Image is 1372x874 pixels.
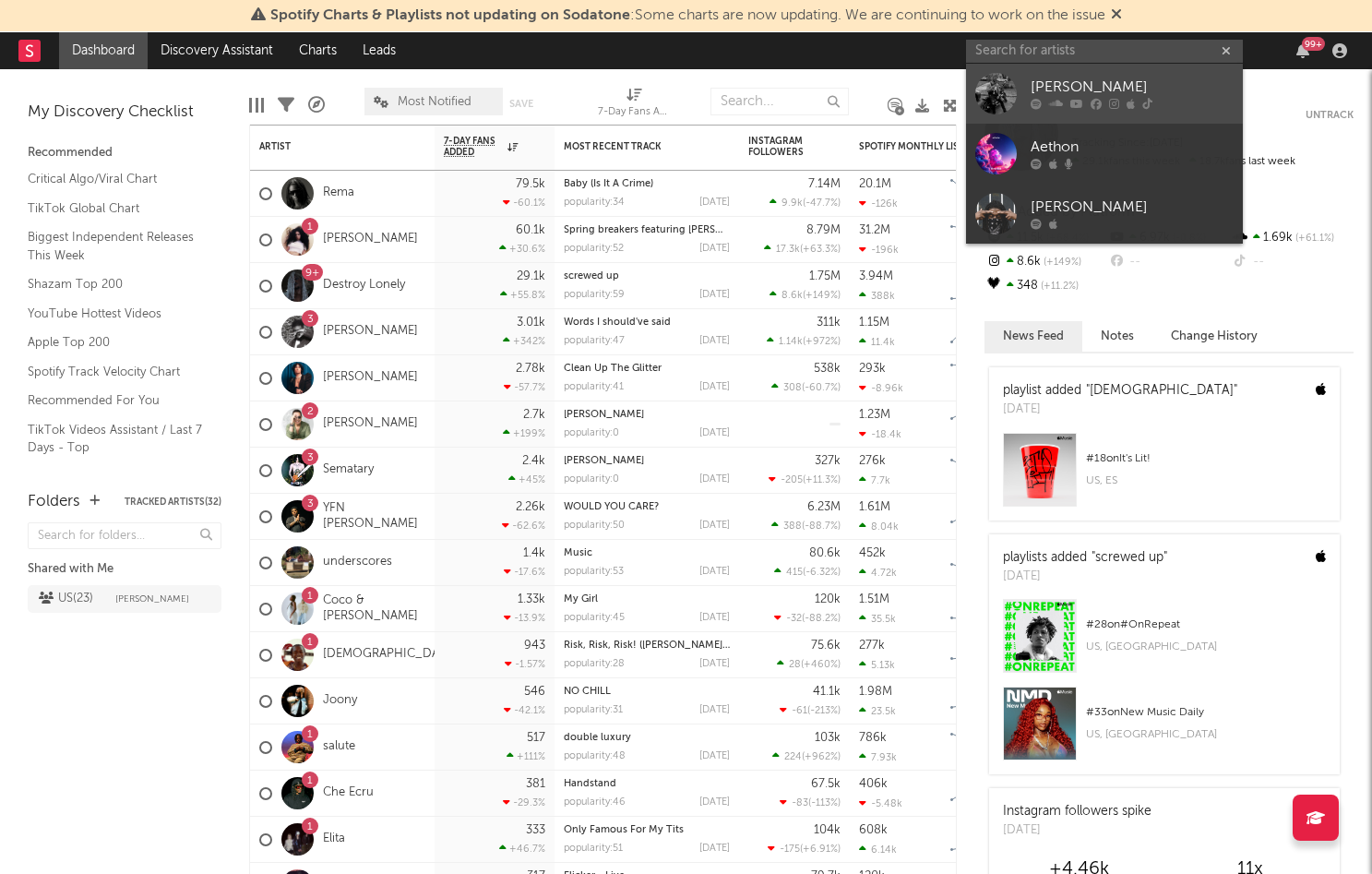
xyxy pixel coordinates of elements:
[805,337,838,347] span: +972 %
[517,270,545,282] div: 29.1k
[984,274,1107,298] div: 348
[516,224,545,236] div: 60.1k
[942,771,1025,817] svg: Chart title
[564,317,730,328] div: Words I should've said
[809,547,841,559] div: 80.6k
[28,169,203,189] a: Critical Algo/Viral Chart
[524,686,545,698] div: 546
[781,291,803,301] span: 8.6k
[699,797,730,808] div: [DATE]
[942,448,1025,494] svg: Chart title
[526,778,545,790] div: 381
[989,687,1340,774] a: #33onNew Music DailyUS, [GEOGRAPHIC_DATA]
[564,410,644,420] a: [PERSON_NAME]
[270,8,1105,23] span: : Some charts are now updating. We are continuing to work on the issue
[564,456,730,466] div: JESSE PINKMAN
[859,178,891,190] div: 20.1M
[764,243,841,255] div: ( )
[564,271,730,281] div: screwed up
[564,502,659,512] a: WOULD YOU CARE?
[524,640,545,652] div: 943
[504,566,545,578] div: -17.6 %
[859,409,890,421] div: 1.23M
[564,687,611,697] a: NO CHILL
[28,274,203,294] a: Shazam Top 200
[859,270,893,282] div: 3.94M
[859,198,898,210] div: -126k
[503,197,545,209] div: -60.1 %
[699,844,730,854] div: [DATE]
[564,382,624,392] div: popularity: 41
[259,141,398,152] div: Artist
[564,428,619,438] div: popularity: 0
[942,494,1025,540] svg: Chart title
[564,244,624,254] div: popularity: 52
[502,520,545,532] div: -62.6 %
[564,641,758,651] a: Risk, Risk, Risk! ([PERSON_NAME] Remix)
[564,844,623,854] div: popularity: 51
[984,250,1107,274] div: 8.6k
[770,197,841,209] div: ( )
[1086,724,1326,746] div: US, [GEOGRAPHIC_DATA]
[598,78,672,132] div: 7-Day Fans Added (7-Day Fans Added)
[509,99,533,109] button: Save
[1031,137,1234,159] div: Aethon
[564,567,624,577] div: popularity: 53
[564,825,730,835] div: Only Famous For My Tits
[859,705,896,717] div: 23.5k
[564,179,653,189] a: Baby (Is It A Crime)
[792,798,808,808] span: -83
[942,678,1025,724] svg: Chart title
[942,540,1025,586] svg: Chart title
[564,364,730,374] div: Clean Up The Glitter
[1152,321,1276,352] button: Change History
[518,593,545,605] div: 1.33k
[505,658,545,670] div: -1.57 %
[564,548,592,558] a: Music
[966,184,1243,244] a: [PERSON_NAME]
[1031,77,1234,99] div: [PERSON_NAME]
[564,779,616,789] a: Handstand
[806,224,841,236] div: 8.79M
[564,456,644,466] a: [PERSON_NAME]
[564,548,730,558] div: Music
[500,289,545,301] div: +55.8 %
[805,291,838,301] span: +149 %
[780,704,841,716] div: ( )
[805,521,838,532] span: -88.7 %
[1293,233,1334,244] span: +61.1 %
[771,520,841,532] div: ( )
[323,462,374,478] a: Sematary
[1107,250,1230,274] div: --
[516,363,545,375] div: 2.78k
[1082,321,1152,352] button: Notes
[859,844,897,856] div: 6.14k
[817,317,841,329] div: 311k
[39,588,93,610] div: US ( 23 )
[748,136,813,158] div: Instagram Followers
[805,198,838,209] span: -47.7 %
[699,290,730,300] div: [DATE]
[148,32,286,69] a: Discovery Assistant
[859,521,899,533] div: 8.04k
[699,244,730,254] div: [DATE]
[786,568,803,578] span: 415
[1296,43,1309,58] button: 99+
[1086,701,1326,724] div: # 33 on New Music Daily
[966,40,1243,63] input: Search for artists
[286,32,350,69] a: Charts
[774,612,841,624] div: ( )
[805,614,838,624] span: -88.2 %
[115,588,189,610] span: [PERSON_NAME]
[984,321,1082,352] button: News Feed
[323,647,458,663] a: [DEMOGRAPHIC_DATA]
[859,141,997,152] div: Spotify Monthly Listeners
[859,244,899,256] div: -196k
[507,750,545,762] div: +111 %
[564,779,730,789] div: Handstand
[989,433,1340,521] a: #18onIt's Lit!US, ES
[859,317,889,329] div: 1.15M
[942,724,1025,771] svg: Chart title
[564,410,730,420] div: يارب فرحني
[564,705,623,715] div: popularity: 31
